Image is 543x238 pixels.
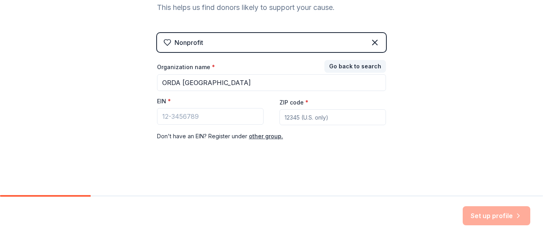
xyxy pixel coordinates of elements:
[157,1,386,14] div: This helps us find donors likely to support your cause.
[157,74,386,91] input: American Red Cross
[157,63,215,71] label: Organization name
[157,132,386,141] div: Don ' t have an EIN? Register under
[249,132,283,141] button: other group.
[279,99,308,106] label: ZIP code
[175,38,203,47] div: Nonprofit
[157,108,264,125] input: 12-3456789
[157,97,171,105] label: EIN
[324,60,386,73] button: Go back to search
[279,109,386,125] input: 12345 (U.S. only)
